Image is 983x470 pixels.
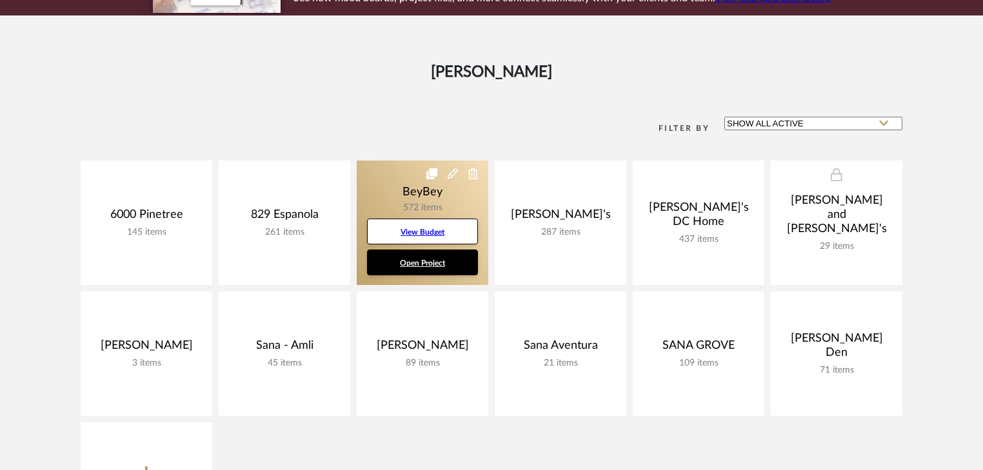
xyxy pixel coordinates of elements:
div: 287 items [505,227,616,238]
div: Sana - Amli [229,338,340,358]
div: [PERSON_NAME] [367,338,478,358]
div: SANA GROVE [643,338,754,358]
div: 21 items [505,358,616,369]
div: 437 items [643,234,754,245]
h2: [PERSON_NAME] [27,61,956,84]
div: [PERSON_NAME]'s [505,208,616,227]
a: View Budget [367,219,478,244]
div: 3 items [91,358,202,369]
div: 261 items [229,227,340,238]
div: 71 items [781,365,892,376]
a: Open Project [367,250,478,275]
div: Sana Aventura [505,338,616,358]
div: 45 items [229,358,340,369]
div: [PERSON_NAME] [91,338,202,358]
div: [PERSON_NAME] Den [781,331,892,365]
div: 29 items [781,241,892,252]
div: Filter By [642,122,710,135]
div: 109 items [643,358,754,369]
div: 6000 Pinetree [91,208,202,227]
div: [PERSON_NAME]'s DC Home [643,201,754,234]
div: 145 items [91,227,202,238]
div: [PERSON_NAME] and [PERSON_NAME]'s [781,193,892,241]
div: 829 Espanola [229,208,340,227]
div: 89 items [367,358,478,369]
